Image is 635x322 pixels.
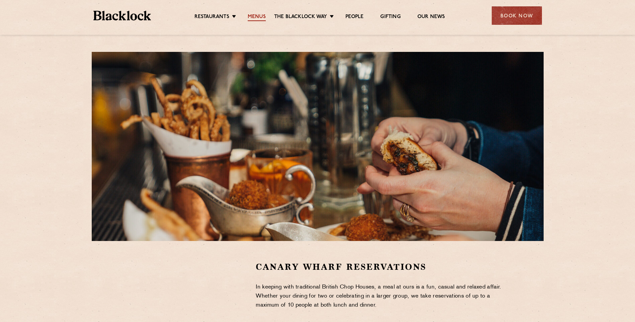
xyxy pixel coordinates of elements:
[380,14,400,21] a: Gifting
[256,261,512,273] h2: Canary Wharf Reservations
[93,11,151,20] img: BL_Textured_Logo-footer-cropped.svg
[256,283,512,310] p: In keeping with traditional British Chop Houses, a meal at ours is a fun, casual and relaxed affa...
[417,14,445,21] a: Our News
[345,14,364,21] a: People
[194,14,229,21] a: Restaurants
[492,6,542,25] div: Book Now
[274,14,327,21] a: The Blacklock Way
[248,14,266,21] a: Menus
